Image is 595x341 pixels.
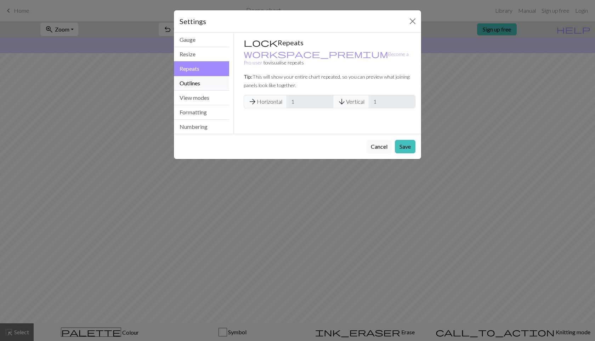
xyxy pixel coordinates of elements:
button: View modes [174,91,229,105]
button: Outlines [174,76,229,91]
button: Gauge [174,33,229,47]
span: Vertical [333,95,369,108]
span: workspace_premium [244,49,388,59]
button: Formatting [174,105,229,120]
button: Save [395,140,415,153]
button: Resize [174,47,229,62]
button: Close [407,16,418,27]
small: to visualise repeats [244,51,409,66]
a: Become a Pro user [244,51,409,66]
span: arrow_forward [248,97,257,107]
button: Repeats [174,61,229,76]
button: Cancel [366,140,392,153]
span: arrow_downward [338,97,346,107]
span: Horizontal [244,95,287,108]
strong: Tip: [244,74,253,80]
h5: Settings [180,16,206,27]
h5: Repeats [244,38,416,47]
button: Numbering [174,120,229,134]
small: This will show your entire chart repeated, so you can preview what joining panels look like toget... [244,74,409,88]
